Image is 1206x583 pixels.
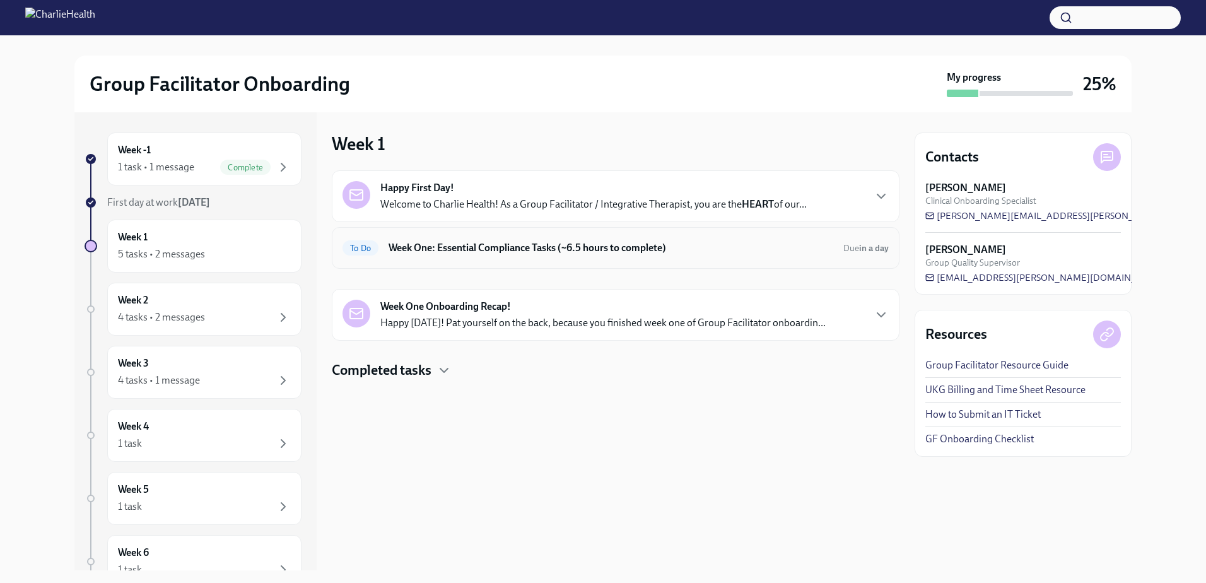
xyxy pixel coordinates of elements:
[925,432,1034,446] a: GF Onboarding Checklist
[843,242,889,254] span: August 25th, 2025 10:00
[332,361,431,380] h4: Completed tasks
[925,325,987,344] h4: Resources
[118,143,151,157] h6: Week -1
[925,358,1068,372] a: Group Facilitator Resource Guide
[118,563,142,577] div: 1 task
[118,356,149,370] h6: Week 3
[118,230,148,244] h6: Week 1
[925,408,1041,421] a: How to Submit an IT Ticket
[742,198,774,210] strong: HEART
[332,132,385,155] h3: Week 1
[118,160,194,174] div: 1 task • 1 message
[25,8,95,28] img: CharlieHealth
[85,196,301,209] a: First day at work[DATE]
[118,247,205,261] div: 5 tasks • 2 messages
[925,271,1166,284] a: [EMAIL_ADDRESS][PERSON_NAME][DOMAIN_NAME]
[380,197,807,211] p: Welcome to Charlie Health! As a Group Facilitator / Integrative Therapist, you are the of our...
[90,71,350,97] h2: Group Facilitator Onboarding
[380,316,826,330] p: Happy [DATE]! Pat yourself on the back, because you finished week one of Group Facilitator onboar...
[118,483,149,497] h6: Week 5
[380,300,511,314] strong: Week One Onboarding Recap!
[85,409,301,462] a: Week 41 task
[332,361,899,380] div: Completed tasks
[947,71,1001,85] strong: My progress
[843,243,889,254] span: Due
[380,181,454,195] strong: Happy First Day!
[925,181,1006,195] strong: [PERSON_NAME]
[925,243,1006,257] strong: [PERSON_NAME]
[118,310,205,324] div: 4 tasks • 2 messages
[859,243,889,254] strong: in a day
[389,241,833,255] h6: Week One: Essential Compliance Tasks (~6.5 hours to complete)
[118,546,149,560] h6: Week 6
[85,472,301,525] a: Week 51 task
[85,220,301,273] a: Week 15 tasks • 2 messages
[925,148,979,167] h4: Contacts
[342,238,889,258] a: To DoWeek One: Essential Compliance Tasks (~6.5 hours to complete)Duein a day
[85,346,301,399] a: Week 34 tasks • 1 message
[118,500,142,514] div: 1 task
[85,283,301,336] a: Week 24 tasks • 2 messages
[107,196,210,208] span: First day at work
[925,383,1086,397] a: UKG Billing and Time Sheet Resource
[342,244,378,253] span: To Do
[118,374,200,387] div: 4 tasks • 1 message
[118,293,148,307] h6: Week 2
[85,132,301,185] a: Week -11 task • 1 messageComplete
[118,437,142,450] div: 1 task
[118,420,149,433] h6: Week 4
[925,195,1036,207] span: Clinical Onboarding Specialist
[925,257,1020,269] span: Group Quality Supervisor
[220,163,271,172] span: Complete
[178,196,210,208] strong: [DATE]
[1083,73,1116,95] h3: 25%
